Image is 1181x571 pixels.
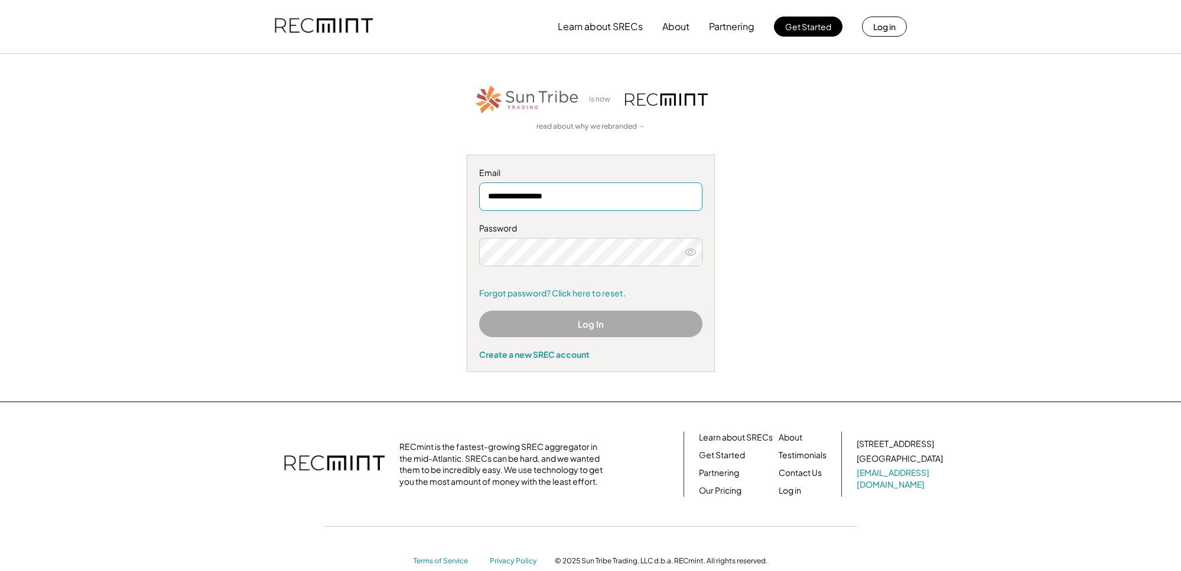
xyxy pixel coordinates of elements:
[779,467,822,479] a: Contact Us
[474,83,580,116] img: STT_Horizontal_Logo%2B-%2BColor.png
[862,17,907,37] button: Log in
[275,6,373,47] img: recmint-logotype%403x.png
[558,15,643,38] button: Learn about SRECs
[857,438,934,450] div: [STREET_ADDRESS]
[857,453,943,465] div: [GEOGRAPHIC_DATA]
[857,467,945,490] a: [EMAIL_ADDRESS][DOMAIN_NAME]
[479,167,702,179] div: Email
[699,485,741,497] a: Our Pricing
[284,443,385,485] img: recmint-logotype%403x.png
[555,556,767,566] div: © 2025 Sun Tribe Trading, LLC d.b.a. RECmint. All rights reserved.
[479,349,702,360] div: Create a new SREC account
[779,449,827,461] a: Testimonials
[479,223,702,234] div: Password
[490,556,543,566] a: Privacy Policy
[414,556,479,566] a: Terms of Service
[779,485,801,497] a: Log in
[625,93,708,106] img: recmint-logotype%403x.png
[699,449,745,461] a: Get Started
[479,311,702,337] button: Log In
[779,432,802,443] a: About
[699,432,773,443] a: Learn about SRECs
[699,467,739,479] a: Partnering
[709,15,754,38] button: Partnering
[662,15,689,38] button: About
[774,17,842,37] button: Get Started
[536,122,645,132] a: read about why we rebranded →
[586,94,619,105] div: is now
[479,288,702,299] a: Forgot password? Click here to reset.
[399,441,609,487] div: RECmint is the fastest-growing SREC aggregator in the mid-Atlantic. SRECs can be hard, and we wan...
